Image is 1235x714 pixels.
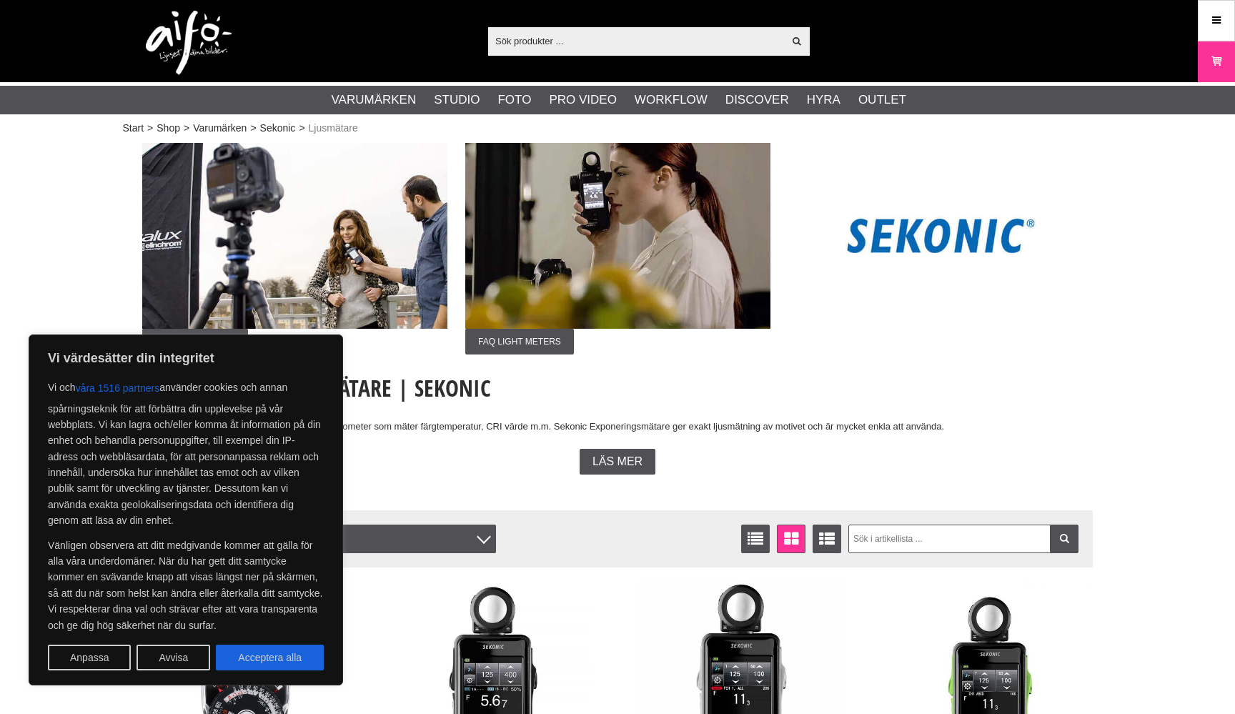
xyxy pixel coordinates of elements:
a: Fönstervisning [777,525,805,553]
a: Annons:001 ban-sekonic-lightmeters-003.jpgWhy Light Meter [142,143,447,354]
p: Vänligen observera att ditt medgivande kommer att gälla för alla våra underdomäner. När du har ge... [48,537,324,633]
img: Annons:003 ban-sekonic-logga.jpg [788,143,1093,329]
input: Sök produkter ... [488,30,783,51]
div: Filter [303,525,496,553]
p: Vi och använder cookies och annan spårningsteknik för att förbättra din upplevelse på vår webbpla... [48,375,324,529]
span: FAQ Light meters [465,329,574,354]
p: Vi värdesätter din integritet [48,349,324,367]
img: Annons:001 ban-sekonic-lightmeters-003.jpg [142,143,447,329]
button: våra 1516 partners [76,375,160,401]
button: Acceptera alla [216,645,324,670]
button: Avvisa [137,645,210,670]
span: Ljusmätare [309,121,358,136]
a: Varumärken [332,91,417,109]
img: logo.png [146,11,232,75]
img: Annons:002 ban-sekonic-lightmeters-002.jpg [465,143,770,329]
span: > [184,121,189,136]
a: Utökad listvisning [813,525,841,553]
a: Filtrera [1050,525,1078,553]
a: Studio [434,91,480,109]
a: Listvisning [741,525,770,553]
a: Sekonic [260,121,296,136]
a: Pro Video [549,91,616,109]
input: Sök i artikellista ... [848,525,1079,553]
button: Anpassa [48,645,131,670]
span: > [250,121,256,136]
a: Workflow [635,91,708,109]
a: Foto [497,91,531,109]
a: Hyra [807,91,840,109]
a: Outlet [858,91,906,109]
span: > [147,121,153,136]
span: Läs mer [592,455,643,468]
span: Why Light Meter [142,329,248,354]
a: Shop [157,121,180,136]
a: Start [123,121,144,136]
h1: Ljusmätare & Färgmätare | Sekonic [142,372,1093,404]
a: Annons:002 ban-sekonic-lightmeters-002.jpgFAQ Light meters [465,143,770,354]
a: Varumärken [193,121,247,136]
div: Vi värdesätter din integritet [29,334,343,685]
a: Discover [725,91,789,109]
p: Ljusmätare för blixt och befintligt ljus samt spektrometer som mäter färgtemperatur, CRI värde m.... [142,420,1093,435]
span: > [299,121,304,136]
